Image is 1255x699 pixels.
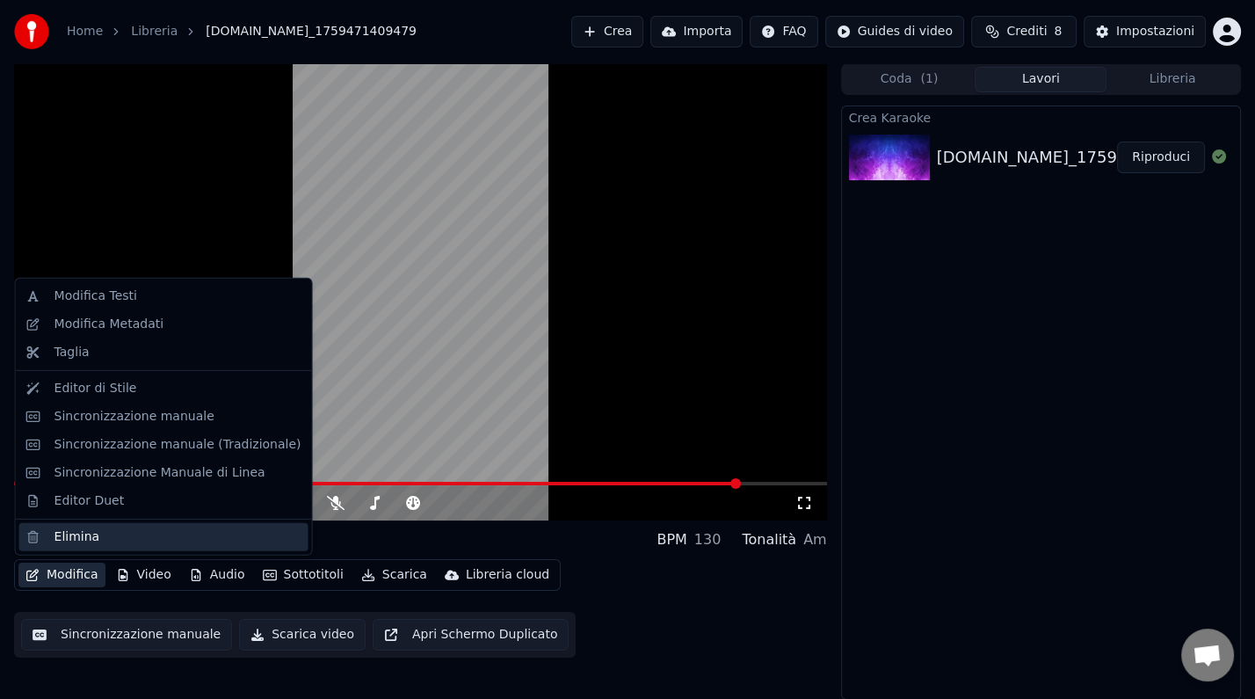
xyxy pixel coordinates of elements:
[67,23,417,40] nav: breadcrumb
[750,16,817,47] button: FAQ
[131,23,178,40] a: Libreria
[937,145,1208,170] div: [DOMAIN_NAME]_1759471409479
[18,563,105,587] button: Modifica
[1116,23,1194,40] div: Impostazioni
[14,14,49,49] img: youka
[571,16,643,47] button: Crea
[1106,67,1238,92] button: Libreria
[54,316,164,333] div: Modifica Metadati
[354,563,434,587] button: Scarica
[1054,23,1062,40] span: 8
[742,529,796,550] div: Tonalità
[54,408,214,426] div: Sincronizzazione manuale
[67,23,103,40] a: Home
[54,288,137,305] div: Modifica Testi
[54,464,265,482] div: Sincronizzazione Manuale di Linea
[54,344,90,361] div: Taglia
[256,563,351,587] button: Sottotitoli
[1117,142,1205,173] button: Riproduci
[109,563,178,587] button: Video
[694,529,722,550] div: 130
[239,619,366,651] button: Scarica video
[54,492,125,510] div: Editor Duet
[650,16,743,47] button: Importa
[466,566,549,584] div: Libreria cloud
[842,106,1240,127] div: Crea Karaoke
[206,23,417,40] span: [DOMAIN_NAME]_1759471409479
[825,16,964,47] button: Guides di video
[1181,629,1234,681] div: Aprire la chat
[1084,16,1206,47] button: Impostazioni
[920,70,938,88] span: ( 1 )
[844,67,976,92] button: Coda
[21,619,232,651] button: Sincronizzazione manuale
[182,563,252,587] button: Audio
[971,16,1077,47] button: Crediti8
[803,529,827,550] div: Am
[373,619,569,651] button: Apri Schermo Duplicato
[975,67,1106,92] button: Lavori
[54,380,137,397] div: Editor di Stile
[1006,23,1047,40] span: Crediti
[54,528,100,546] div: Elimina
[54,436,301,454] div: Sincronizzazione manuale (Tradizionale)
[657,529,686,550] div: BPM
